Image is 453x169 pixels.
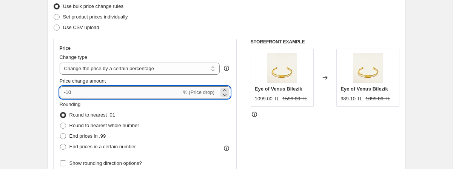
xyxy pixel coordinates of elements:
[60,45,71,51] h3: Price
[69,160,142,166] span: Show rounding direction options?
[63,3,123,9] span: Use bulk price change rules
[60,101,81,107] span: Rounding
[255,96,280,101] span: 1099.00 TL
[223,65,230,72] div: help
[63,14,128,20] span: Set product prices individually
[63,25,99,30] span: Use CSV upload
[353,53,383,83] img: eyeofvenusbilezik_80x.jpg
[69,112,115,118] span: Round to nearest .01
[282,96,307,101] span: 1599.00 TL
[69,123,139,128] span: Round to nearest whole number
[267,53,297,83] img: eyeofvenusbilezik_80x.jpg
[60,78,106,84] span: Price change amount
[251,39,400,45] h6: STOREFRONT EXAMPLE
[60,86,182,98] input: -15
[183,89,214,95] span: % (Price drop)
[341,86,388,92] span: Eye of Venus Bilezik
[255,86,302,92] span: Eye of Venus Bilezik
[365,96,390,101] span: 1099.00 TL
[60,54,88,60] span: Change type
[341,96,362,101] span: 989.10 TL
[69,144,136,149] span: End prices in a certain number
[69,133,106,139] span: End prices in .99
